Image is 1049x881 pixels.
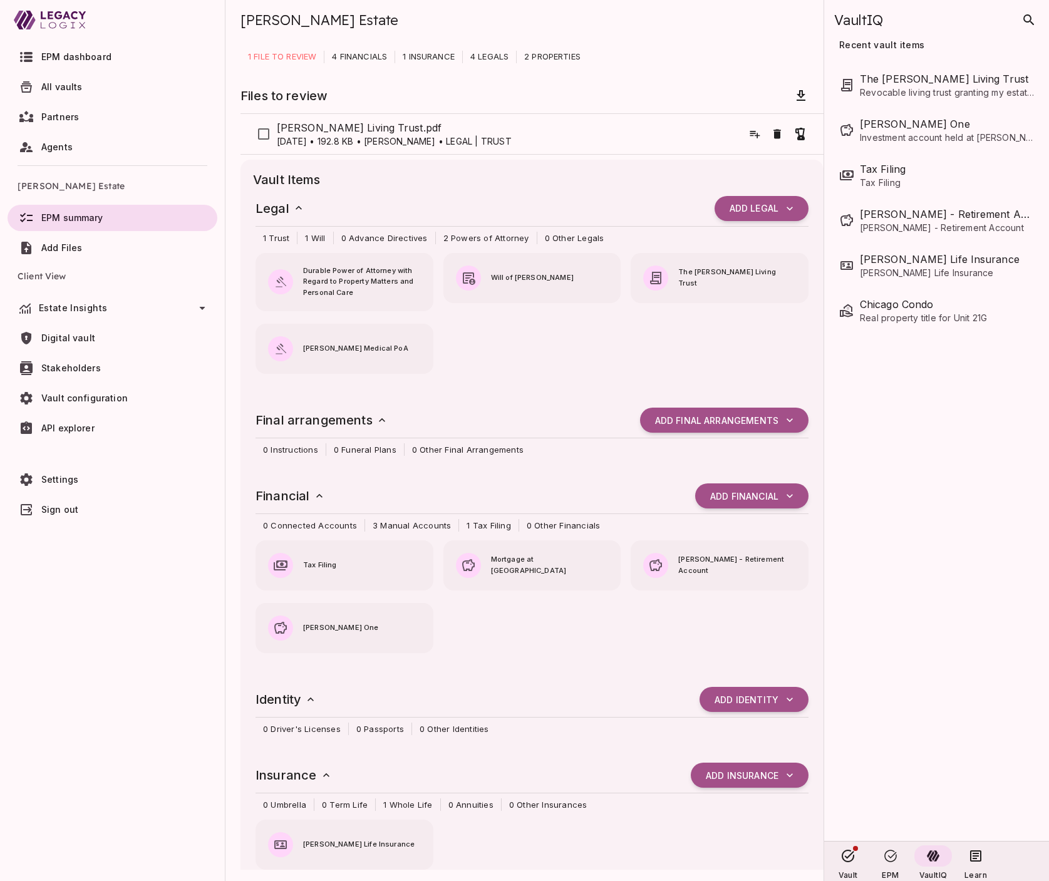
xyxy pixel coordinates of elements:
span: 0 Other Financials [519,519,608,532]
span: Mortgage at [GEOGRAPHIC_DATA] [491,554,609,577]
button: Download files [788,83,814,108]
button: ADD Identity [700,687,809,712]
div: Legal ADD Legal1 Trust1 Will0 Advance Directives2 Powers of Attorney0 Other Legals [243,190,821,250]
span: 0 Other Legals [537,232,612,244]
span: Vault configuration [41,393,128,403]
span: [PERSON_NAME] - Retirement Account [860,222,1034,234]
button: ADD Legal [715,196,809,221]
p: 1 FILE TO REVIEW [240,51,324,63]
a: Settings [8,466,217,493]
span: EPM summary [41,212,103,223]
span: Chicago Condo [860,297,1034,312]
a: Agents [8,134,217,160]
button: [PERSON_NAME] - Retirement Account [631,540,809,590]
span: [PERSON_NAME] Living Trust.pdf [277,120,743,135]
p: 4 LEGALS [463,51,516,63]
span: Tax Filing [860,177,1034,189]
span: Real property title for Unit 21G [860,312,1034,324]
span: 1 Will [297,232,333,244]
button: ADD Final arrangements [640,408,809,433]
a: EPM summary [8,205,217,231]
span: VaultIQ [919,870,947,880]
span: 0 Driver's Licenses [256,723,348,735]
button: [PERSON_NAME] Life Insurance [256,820,433,870]
div: [PERSON_NAME] Life Insurance[PERSON_NAME] Life Insurance [839,243,1034,288]
span: 0 Funeral Plans [326,443,404,456]
span: [PERSON_NAME] One [303,622,421,634]
span: [PERSON_NAME] Life Insurance [860,267,1034,279]
button: Will of [PERSON_NAME] [443,253,621,303]
span: [PERSON_NAME] Estate [18,171,207,201]
div: The [PERSON_NAME] Living TrustRevocable living trust granting my estate to the spouse, then to ch... [839,63,1034,108]
span: 0 Instructions [256,443,326,456]
span: API explorer [41,423,95,433]
span: The [PERSON_NAME] Living Trust [678,267,796,289]
span: 3 Manual Accounts [365,519,458,532]
span: Henry Smith Life Insurance [860,252,1034,267]
span: All vaults [41,81,83,92]
span: 0 Passports [349,723,411,735]
button: [PERSON_NAME] One [256,603,433,653]
span: Learn [964,870,987,880]
button: Add Trust [743,123,766,145]
span: [PERSON_NAME] Estate [240,11,398,29]
a: Add Files [8,235,217,261]
span: 0 Term Life [314,798,375,811]
p: 2 PROPERTIES [517,51,588,63]
div: Financial ADD Financial0 Connected Accounts3 Manual Accounts1 Tax Filing0 Other Financials [243,477,821,538]
button: ADD Insurance [691,763,809,788]
span: Will of [PERSON_NAME] [491,272,609,284]
p: 4 FINANCIALS [324,51,395,63]
p: [DATE] • 192.8 KB • [PERSON_NAME] • LEGAL | TRUST [277,135,743,148]
button: Tax Filing [256,540,433,590]
button: Mortgage at [GEOGRAPHIC_DATA] [443,540,621,590]
span: Vault [839,870,858,880]
div: [PERSON_NAME] OneInvestment account held at [PERSON_NAME] [PERSON_NAME] [839,108,1034,153]
a: Vault configuration [8,385,217,411]
span: 2 Powers of Attorney [436,232,537,244]
span: Schwab One [860,116,1034,131]
span: Revocable living trust granting my estate to the spouse, then to children and charitable gifts. [860,86,1034,99]
div: Estate Insights [8,295,217,321]
span: Files to review [240,88,328,103]
span: Tax Filing [860,162,1034,177]
span: 0 Umbrella [256,798,314,811]
span: [PERSON_NAME] Life Insurance [303,839,421,850]
span: Settings [41,474,78,485]
div: Final arrangements ADD Final arrangements0 Instructions0 Funeral Plans0 Other Final Arrangements [243,401,821,462]
span: Durable Power of Attorney with Regard to Property Matters and Personal Care [303,265,421,299]
div: Identity ADD Identity0 Driver's Licenses0 Passports0 Other Identities [243,681,821,741]
span: Schwab - Retirement Account [860,207,1034,222]
span: 0 Annuities [441,798,501,811]
div: Tax FilingTax Filing [839,153,1034,198]
span: Sign out [41,504,78,515]
span: EPM dashboard [41,51,111,62]
button: ADD Financial [695,483,809,508]
button: [PERSON_NAME] Medical PoA [256,324,433,374]
div: Insurance ADD Insurance0 Umbrella0 Term Life1 Whole Life0 Annuities0 Other Insurances [243,756,821,817]
span: Stakeholders [41,363,101,373]
span: VaultIQ [834,11,882,29]
span: Investment account held at [PERSON_NAME] [PERSON_NAME] [860,131,1034,144]
p: 1 INSURANCE [395,51,462,63]
span: Estate Insights [39,302,107,313]
span: 1 Whole Life [376,798,440,811]
span: 0 Other Identities [412,723,497,735]
a: All vaults [8,74,217,100]
div: [PERSON_NAME] - Retirement Account[PERSON_NAME] - Retirement Account [839,198,1034,243]
h6: Final arrangements [256,410,388,430]
span: Partners [41,111,79,122]
span: Add Files [41,242,82,253]
span: 0 Other Insurances [502,798,595,811]
button: Durable Power of Attorney with Regard to Property Matters and Personal Care [256,253,433,312]
h6: Insurance [256,765,333,785]
button: Remove [766,123,788,145]
div: [PERSON_NAME] Living Trust.pdf[DATE] • 192.8 KB • [PERSON_NAME] • LEGAL | TRUST [240,114,824,154]
a: Stakeholders [8,355,217,381]
span: Client View [18,261,207,291]
span: [PERSON_NAME] - Retirement Account [678,554,796,577]
a: Digital vault [8,325,217,351]
span: The Henry Smith Living Trust [860,71,1034,86]
span: 1 Trust [256,232,297,244]
span: EPM [882,870,899,880]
